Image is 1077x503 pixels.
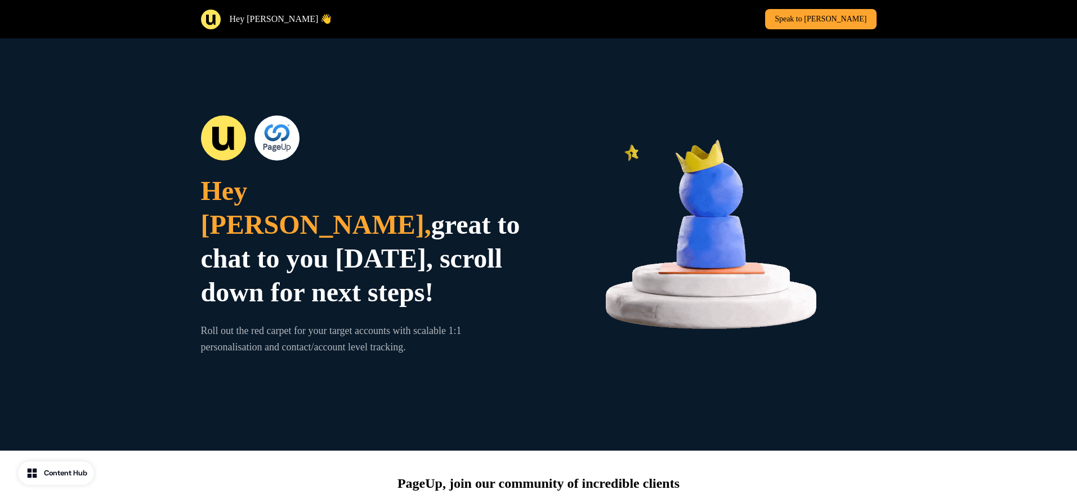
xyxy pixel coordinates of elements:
p: PageUp, join our community of incredible clients [397,473,680,493]
div: Content Hub [44,468,87,479]
span: Hey [PERSON_NAME], [201,176,431,239]
a: Speak to [PERSON_NAME] [765,9,876,29]
span: great to chat to you [DATE], scroll down for next steps! [201,210,520,307]
p: Hey [PERSON_NAME] 👋 [230,12,332,26]
button: Content Hub [18,461,94,485]
span: Roll out the red carpet for your target accounts with scalable 1:1 personalisation and contact/ac... [201,325,462,353]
